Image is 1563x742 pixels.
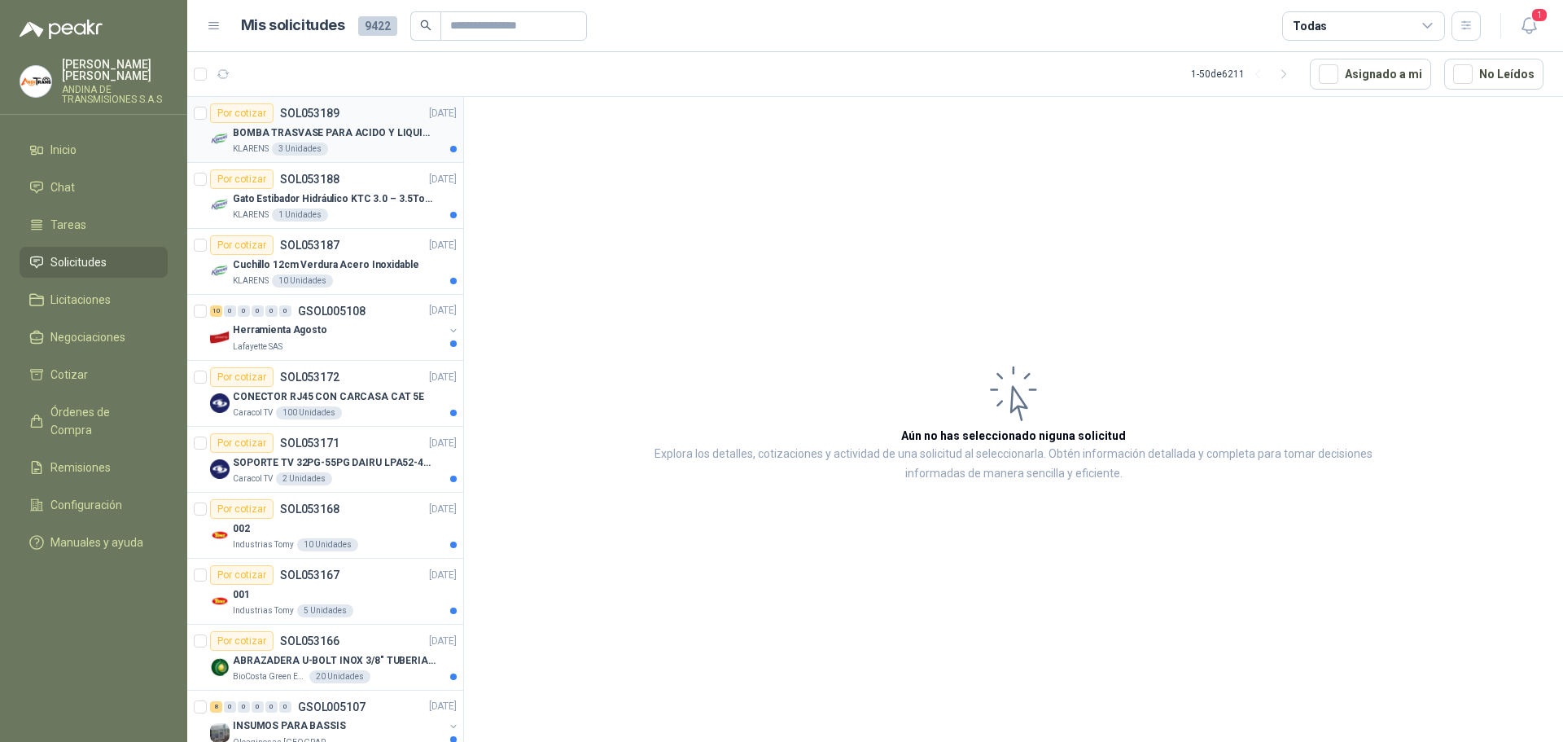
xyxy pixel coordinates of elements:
[210,261,230,281] img: Company Logo
[233,587,250,603] p: 001
[187,427,463,493] a: Por cotizarSOL053171[DATE] Company LogoSOPORTE TV 32PG-55PG DAIRU LPA52-446KIT2Caracol TV2 Unidades
[233,670,306,683] p: BioCosta Green Energy S.A.S
[358,16,397,36] span: 9422
[50,366,88,384] span: Cotizar
[429,370,457,385] p: [DATE]
[241,14,345,37] h1: Mis solicitudes
[1293,17,1327,35] div: Todas
[187,361,463,427] a: Por cotizarSOL053172[DATE] Company LogoCONECTOR RJ45 CON CARCASA CAT 5ECaracol TV100 Unidades
[50,253,107,271] span: Solicitudes
[210,591,230,611] img: Company Logo
[233,143,269,156] p: KLARENS
[210,657,230,677] img: Company Logo
[50,291,111,309] span: Licitaciones
[280,239,339,251] p: SOL053187
[233,538,294,551] p: Industrias Tomy
[210,525,230,545] img: Company Logo
[210,327,230,347] img: Company Logo
[429,304,457,319] p: [DATE]
[233,274,269,288] p: KLARENS
[233,653,436,669] p: ABRAZADERA U-BOLT INOX 3/8" TUBERIA 4"
[50,178,75,196] span: Chat
[20,134,168,165] a: Inicio
[429,238,457,253] p: [DATE]
[1514,11,1543,41] button: 1
[627,445,1400,484] p: Explora los detalles, cotizaciones y actividad de una solicitud al seleccionarla. Obtén informaci...
[20,66,51,97] img: Company Logo
[224,305,236,317] div: 0
[62,59,168,81] p: [PERSON_NAME] [PERSON_NAME]
[210,305,222,317] div: 10
[280,371,339,383] p: SOL053172
[20,20,103,39] img: Logo peakr
[20,247,168,278] a: Solicitudes
[210,235,274,255] div: Por cotizar
[233,191,436,207] p: Gato Estibador Hidráulico KTC 3.0 – 3.5Ton 1.2mt HPT
[187,97,463,163] a: Por cotizarSOL053189[DATE] Company LogoBOMBA TRASVASE PARA ACIDO Y LIQUIDOS CORROSIVOKLARENS3 Uni...
[280,569,339,581] p: SOL053167
[429,172,457,187] p: [DATE]
[20,209,168,240] a: Tareas
[233,719,346,735] p: INSUMOS PARA BASSIS
[233,323,327,339] p: Herramienta Agosto
[20,452,168,483] a: Remisiones
[429,106,457,121] p: [DATE]
[1444,59,1543,90] button: No Leídos
[233,209,269,222] p: KLARENS
[429,568,457,583] p: [DATE]
[233,257,418,273] p: Cuchillo 12cm Verdura Acero Inoxidable
[20,284,168,315] a: Licitaciones
[210,499,274,519] div: Por cotizar
[20,527,168,558] a: Manuales y ayuda
[420,20,431,31] span: search
[20,490,168,520] a: Configuración
[210,130,230,149] img: Company Logo
[210,301,460,353] a: 10 0 0 0 0 0 GSOL005108[DATE] Company LogoHerramienta AgostoLafayette SAS
[429,700,457,715] p: [DATE]
[280,173,339,185] p: SOL053188
[62,85,168,104] p: ANDINA DE TRANSMISIONES S.A.S
[272,274,333,288] div: 10 Unidades
[50,459,111,476] span: Remisiones
[429,634,457,649] p: [DATE]
[233,521,250,537] p: 002
[1191,61,1297,87] div: 1 - 50 de 6211
[50,216,86,234] span: Tareas
[233,406,273,419] p: Caracol TV
[20,359,168,390] a: Cotizar
[252,701,264,713] div: 0
[238,305,250,317] div: 0
[1530,7,1548,23] span: 1
[280,108,339,119] p: SOL053189
[50,533,143,551] span: Manuales y ayuda
[210,433,274,453] div: Por cotizar
[265,701,278,713] div: 0
[187,625,463,691] a: Por cotizarSOL053166[DATE] Company LogoABRAZADERA U-BOLT INOX 3/8" TUBERIA 4"BioCosta Green Energ...
[309,670,370,683] div: 20 Unidades
[20,397,168,446] a: Órdenes de Compra
[20,172,168,203] a: Chat
[298,305,366,317] p: GSOL005108
[20,322,168,353] a: Negociaciones
[233,389,424,405] p: CONECTOR RJ45 CON CARCASA CAT 5E
[210,701,222,713] div: 8
[280,503,339,515] p: SOL053168
[280,635,339,647] p: SOL053166
[297,538,358,551] div: 10 Unidades
[279,701,291,713] div: 0
[298,701,366,713] p: GSOL005107
[1310,59,1431,90] button: Asignado a mi
[233,455,436,471] p: SOPORTE TV 32PG-55PG DAIRU LPA52-446KIT2
[210,169,274,189] div: Por cotizar
[233,472,273,485] p: Caracol TV
[233,125,436,141] p: BOMBA TRASVASE PARA ACIDO Y LIQUIDOS CORROSIVO
[224,701,236,713] div: 0
[50,328,125,346] span: Negociaciones
[276,472,332,485] div: 2 Unidades
[210,393,230,413] img: Company Logo
[276,406,342,419] div: 100 Unidades
[187,559,463,625] a: Por cotizarSOL053167[DATE] Company Logo001Industrias Tomy5 Unidades
[210,195,230,215] img: Company Logo
[279,305,291,317] div: 0
[265,305,278,317] div: 0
